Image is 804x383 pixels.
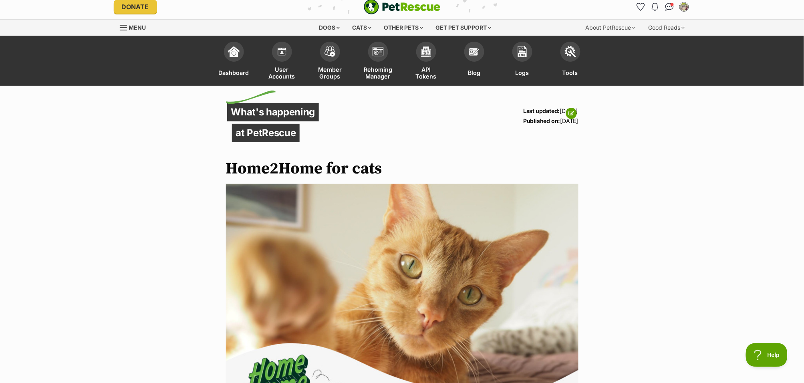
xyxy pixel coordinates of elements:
span: Dashboard [219,66,249,80]
strong: Published on: [523,117,560,124]
div: Get pet support [430,20,497,36]
img: members-icon-d6bcda0bfb97e5ba05b48644448dc2971f67d37433e5abca221da40c41542bd5.svg [276,46,288,57]
h1: Home2Home for cats [226,159,382,178]
a: User Accounts [258,38,306,86]
strong: Last updated: [523,107,560,114]
img: notifications-46538b983faf8c2785f20acdc204bb7945ddae34d4c08c2a6579f10ce5e182be.svg [652,3,658,11]
img: api-icon-849e3a9e6f871e3acf1f60245d25b4cd0aad652aa5f5372336901a6a67317bd8.svg [421,46,432,57]
p: What's happening [227,103,319,121]
img: group-profile-icon-3fa3cf56718a62981997c0bc7e787c4b2cf8bcc04b72c1350f741eb67cf2f40e.svg [373,47,384,56]
ul: Account quick links [635,0,691,13]
img: team-members-icon-5396bd8760b3fe7c0b43da4ab00e1e3bb1a5d9ba89233759b79545d2d3fc5d0d.svg [324,46,336,57]
p: at PetRescue [232,124,300,142]
span: Logs [516,66,529,80]
img: decorative flick [226,91,276,104]
a: Logs [498,38,546,86]
span: User Accounts [268,66,296,80]
iframe: Help Scout Beacon - Open [746,343,788,367]
p: [DATE] [523,116,578,126]
span: Menu [129,24,146,31]
div: Cats [347,20,377,36]
p: [DATE] [523,106,578,116]
a: Favourites [635,0,647,13]
a: Rehoming Manager [354,38,402,86]
span: API Tokens [412,66,440,80]
div: Good Reads [643,20,691,36]
img: Bryony Copeland profile pic [680,3,688,11]
button: Notifications [649,0,662,13]
span: Blog [468,66,480,80]
span: Tools [562,66,578,80]
a: Conversations [663,0,676,13]
a: Tools [546,38,594,86]
img: logs-icon-5bf4c29380941ae54b88474b1138927238aebebbc450bc62c8517511492d5a22.svg [517,46,528,57]
div: About PetRescue [580,20,641,36]
a: Blog [450,38,498,86]
img: tools-icon-677f8b7d46040df57c17cb185196fc8e01b2b03676c49af7ba82c462532e62ee.svg [565,46,576,57]
span: Rehoming Manager [364,66,392,80]
span: Member Groups [316,66,344,80]
img: chat-41dd97257d64d25036548639549fe6c8038ab92f7586957e7f3b1b290dea8141.svg [665,3,674,11]
div: Dogs [313,20,345,36]
a: Dashboard [210,38,258,86]
a: Member Groups [306,38,354,86]
a: Menu [120,20,152,34]
button: My account [678,0,691,13]
a: API Tokens [402,38,450,86]
div: Other pets [378,20,429,36]
img: blogs-icon-e71fceff818bbaa76155c998696f2ea9b8fc06abc828b24f45ee82a475c2fd99.svg [469,46,480,57]
img: dashboard-icon-eb2f2d2d3e046f16d808141f083e7271f6b2e854fb5c12c21221c1fb7104beca.svg [228,46,240,57]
